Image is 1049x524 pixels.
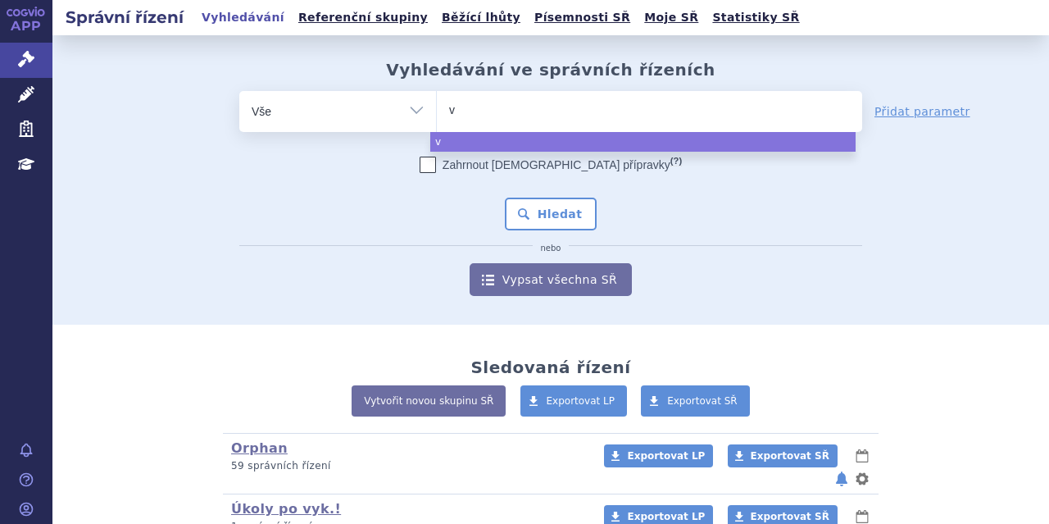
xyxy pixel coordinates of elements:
[430,132,856,152] li: v
[547,395,615,407] span: Exportovat LP
[52,6,197,29] h2: Správní řízení
[667,395,738,407] span: Exportovat SŘ
[231,459,583,473] p: 59 správních řízení
[520,385,628,417] a: Exportovat LP
[293,7,433,29] a: Referenční skupiny
[231,440,288,456] a: Orphan
[854,446,870,466] button: lhůty
[670,156,682,166] abbr: (?)
[420,157,682,173] label: Zahrnout [DEMOGRAPHIC_DATA] přípravky
[197,7,289,29] a: Vyhledávání
[751,450,829,462] span: Exportovat SŘ
[627,450,705,462] span: Exportovat LP
[639,7,703,29] a: Moje SŘ
[627,511,705,522] span: Exportovat LP
[470,358,630,377] h2: Sledovaná řízení
[529,7,635,29] a: Písemnosti SŘ
[833,469,850,489] button: notifikace
[386,60,715,80] h2: Vyhledávání ve správních řízeních
[728,444,838,467] a: Exportovat SŘ
[874,103,970,120] a: Přidat parametr
[707,7,804,29] a: Statistiky SŘ
[437,7,525,29] a: Běžící lhůty
[470,263,632,296] a: Vypsat všechna SŘ
[751,511,829,522] span: Exportovat SŘ
[533,244,570,253] i: nebo
[854,469,870,489] button: nastavení
[604,444,713,467] a: Exportovat LP
[352,385,506,417] a: Vytvořit novou skupinu SŘ
[505,198,597,230] button: Hledat
[641,385,750,417] a: Exportovat SŘ
[231,501,341,517] a: Úkoly po vyk.!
